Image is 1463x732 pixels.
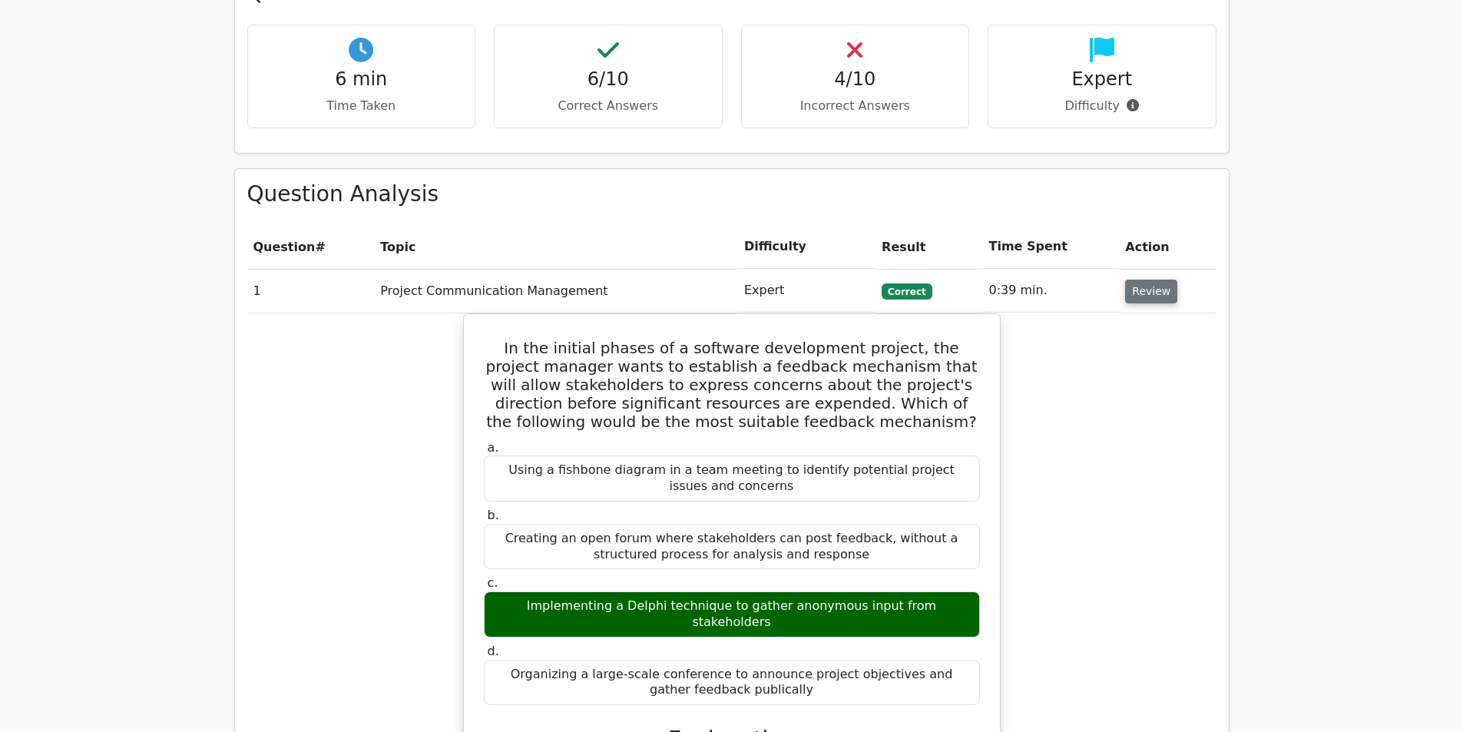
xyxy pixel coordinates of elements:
[374,269,738,313] td: Project Communication Management
[484,524,980,570] div: Creating an open forum where stakeholders can post feedback, without a structured process for ana...
[738,225,875,269] th: Difficulty
[247,225,375,269] th: #
[484,591,980,638] div: Implementing a Delphi technique to gather anonymous input from stakeholders
[882,283,932,299] span: Correct
[488,575,498,590] span: c.
[247,269,375,313] td: 1
[484,660,980,706] div: Organizing a large-scale conference to announce project objectives and gather feedback publically
[488,508,499,522] span: b.
[754,68,957,91] h4: 4/10
[507,97,710,115] p: Correct Answers
[374,225,738,269] th: Topic
[1001,97,1203,115] p: Difficulty
[1001,68,1203,91] h4: Expert
[982,225,1119,269] th: Time Spent
[488,440,499,455] span: a.
[482,339,981,431] h5: In the initial phases of a software development project, the project manager wants to establish a...
[484,455,980,502] div: Using a fishbone diagram in a team meeting to identify potential project issues and concerns
[982,269,1119,313] td: 0:39 min.
[260,97,463,115] p: Time Taken
[260,68,463,91] h4: 6 min
[507,68,710,91] h4: 6/10
[1125,280,1177,303] button: Review
[754,97,957,115] p: Incorrect Answers
[738,269,875,313] td: Expert
[488,644,499,658] span: d.
[247,181,1216,207] h3: Question Analysis
[875,225,982,269] th: Result
[1119,225,1216,269] th: Action
[253,240,316,254] span: Question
